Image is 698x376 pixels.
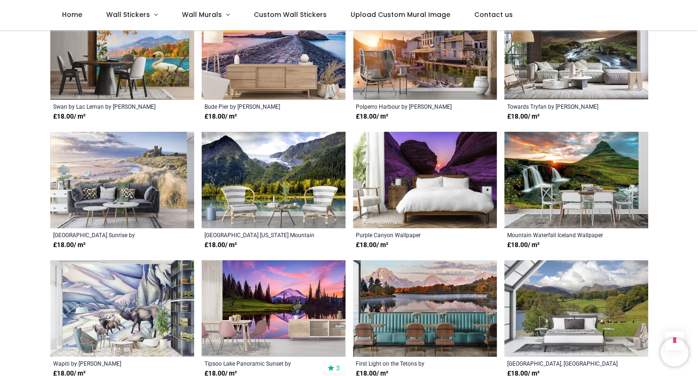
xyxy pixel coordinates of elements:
img: Bude Pier Wall Mural by Gary Holpin [202,4,345,100]
a: Wapiti by [PERSON_NAME] [53,360,164,367]
a: Tipsoo Lake Panoramic Sunset by [PERSON_NAME] Gallery [204,360,315,367]
a: Polperro Harbour by [PERSON_NAME] [356,103,466,110]
img: Tipsoo Lake Panoramic Sunset Wall Mural by Jaynes Gallery - Danita Delimont [202,260,345,357]
strong: £ 18.00 / m² [53,112,86,121]
strong: £ 18.00 / m² [356,240,388,250]
img: Mountain Waterfall Iceland Wall Mural Wallpaper [504,132,648,228]
img: Polperro Harbour Wall Mural by Andrew Roland [353,4,497,100]
img: Bamburgh Castle Sunrise Wall Mural by Francis Taylor [50,132,194,228]
strong: £ 18.00 / m² [356,112,388,121]
span: Wall Stickers [106,10,150,19]
span: Wall Murals [182,10,222,19]
img: Anchorage State Park Alaska Mountain Wall Mural Wallpaper [202,132,345,228]
a: [GEOGRAPHIC_DATA], [GEOGRAPHIC_DATA] by [PERSON_NAME] [507,360,618,367]
span: Home [62,10,82,19]
a: Bude Pier by [PERSON_NAME] [204,103,315,110]
img: Towards Tryfan Wall Mural by Andrew Ray [504,4,648,100]
span: 3 [336,364,340,372]
a: Towards Tryfan by [PERSON_NAME] [507,103,618,110]
span: Custom Wall Stickers [254,10,327,19]
strong: £ 18.00 / m² [507,240,540,250]
a: Mountain Waterfall Iceland Wallpaper [507,231,618,239]
iframe: Brevo live chat [660,338,689,367]
a: Purple Canyon Wallpaper [356,231,466,239]
strong: £ 18.00 / m² [204,112,237,121]
span: Contact us [474,10,513,19]
span: Upload Custom Mural Image [351,10,450,19]
strong: £ 18.00 / m² [507,112,540,121]
img: Wapiti Wall Mural by Jody Bergsma [50,260,194,357]
a: [GEOGRAPHIC_DATA] [US_STATE] Mountain Wallpaper [204,231,315,239]
img: First Light on the Tetons Wall Mural by Leda Robertson [353,260,497,357]
a: [GEOGRAPHIC_DATA] Sunrise by [PERSON_NAME] [53,231,164,239]
strong: £ 18.00 / m² [204,240,237,250]
a: First Light on the Tetons by [PERSON_NAME] [356,360,466,367]
img: Swan by Lac Leman Wall Mural by Chris Vest [50,4,194,100]
a: Swan by Lac Leman by [PERSON_NAME] [53,103,164,110]
img: Purple Canyon Wall Mural Wallpaper [353,132,497,228]
strong: £ 18.00 / m² [53,240,86,250]
img: Loughrigg Tarn, Lake District Wall Mural by Andrew Roland [504,260,648,357]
